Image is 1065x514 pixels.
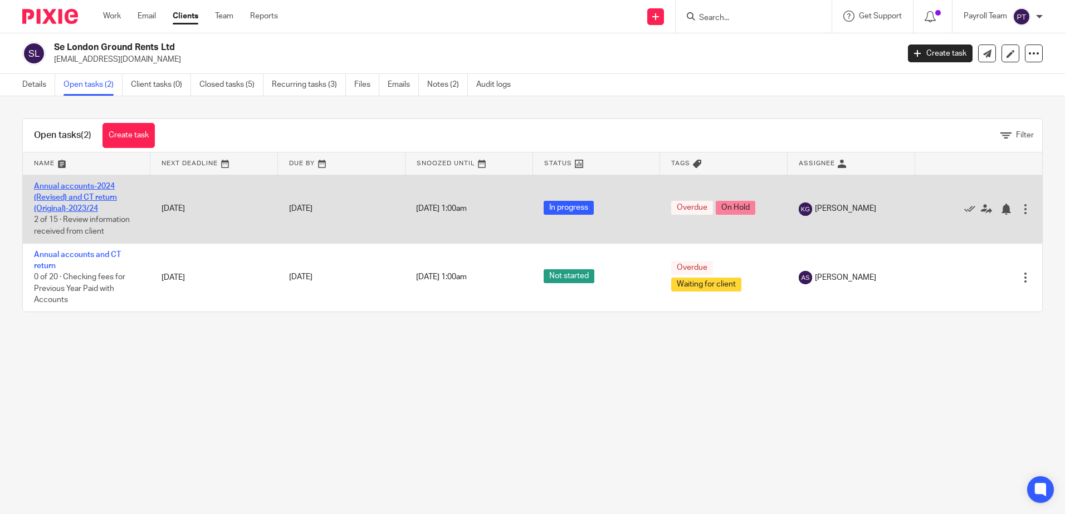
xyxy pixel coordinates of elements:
[34,216,130,236] span: 2 of 15 · Review information received from client
[544,269,594,283] span: Not started
[215,11,233,22] a: Team
[150,243,278,312] td: [DATE]
[54,42,724,53] h2: Se London Ground Rents Ltd
[34,182,117,213] a: Annual accounts-2024 (Revised) and CT return (Original)-2023/24
[1013,8,1030,26] img: svg%3E
[416,205,467,213] span: [DATE] 1:00am
[289,274,312,281] span: [DATE]
[964,203,981,214] a: Mark as done
[22,74,55,96] a: Details
[416,274,467,281] span: [DATE] 1:00am
[476,74,519,96] a: Audit logs
[150,175,278,243] td: [DATE]
[417,160,475,166] span: Snoozed Until
[427,74,468,96] a: Notes (2)
[289,205,312,212] span: [DATE]
[388,74,419,96] a: Emails
[799,271,812,284] img: svg%3E
[34,130,91,141] h1: Open tasks
[1016,131,1034,139] span: Filter
[964,11,1007,22] p: Payroll Team
[716,201,755,215] span: On Hold
[859,12,902,20] span: Get Support
[671,278,741,291] span: Waiting for client
[671,160,690,166] span: Tags
[250,11,278,22] a: Reports
[173,11,198,22] a: Clients
[815,272,876,283] span: [PERSON_NAME]
[199,74,263,96] a: Closed tasks (5)
[272,74,346,96] a: Recurring tasks (3)
[799,202,812,216] img: svg%3E
[815,203,876,214] span: [PERSON_NAME]
[34,273,125,304] span: 0 of 20 · Checking fees for Previous Year Paid with Accounts
[54,54,891,65] p: [EMAIL_ADDRESS][DOMAIN_NAME]
[131,74,191,96] a: Client tasks (0)
[138,11,156,22] a: Email
[81,131,91,140] span: (2)
[22,42,46,65] img: svg%3E
[671,261,713,275] span: Overdue
[908,45,973,62] a: Create task
[102,123,155,148] a: Create task
[544,160,572,166] span: Status
[698,13,798,23] input: Search
[103,11,121,22] a: Work
[63,74,123,96] a: Open tasks (2)
[671,201,713,215] span: Overdue
[34,251,121,270] a: Annual accounts and CT return
[354,74,379,96] a: Files
[544,201,594,215] span: In progress
[22,9,78,24] img: Pixie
